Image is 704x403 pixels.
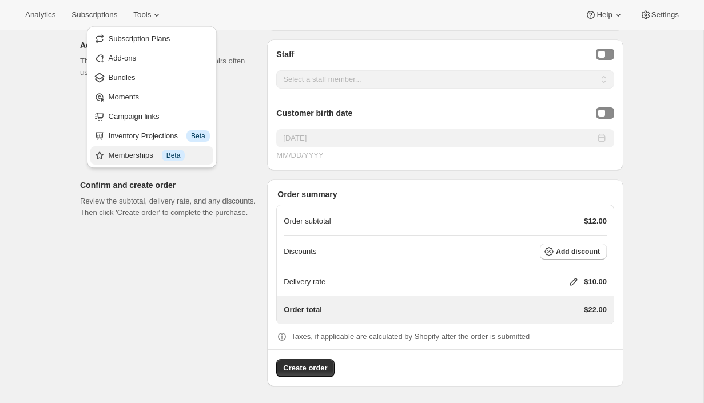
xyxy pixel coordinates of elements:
button: Staff Selector [596,49,614,60]
button: Settings [633,7,686,23]
span: Add-ons [109,54,136,62]
span: Customer birth date [276,107,352,120]
p: Discounts [284,246,316,257]
p: Confirm and create order [80,179,258,191]
button: Inventory Projections [90,127,213,145]
div: Inventory Projections [109,130,210,142]
span: Beta [191,131,205,141]
p: $22.00 [584,304,607,316]
button: Moments [90,88,213,106]
span: Settings [651,10,679,19]
p: Order subtotal [284,216,331,227]
span: Moments [109,93,139,101]
span: Create order [283,362,327,374]
span: Add discount [556,247,600,256]
span: Help [596,10,612,19]
button: Add-ons [90,49,213,67]
p: Delivery rate [284,276,325,288]
button: Memberships [90,146,213,165]
span: Tools [133,10,151,19]
p: $12.00 [584,216,607,227]
span: Campaign links [109,112,160,121]
button: Campaign links [90,107,213,126]
button: Bundles [90,69,213,87]
span: Subscriptions [71,10,117,19]
p: Taxes, if applicable are calculated by Shopify after the order is submitted [291,331,530,342]
span: Analytics [25,10,55,19]
button: Add discount [540,244,607,260]
button: Create order [276,359,334,377]
p: Additional details [80,39,258,51]
span: Bundles [109,73,136,82]
p: Order total [284,304,321,316]
button: Birthday Selector [596,107,614,119]
span: Beta [166,151,181,160]
button: Subscription Plans [90,30,213,48]
p: Review the subtotal, delivery rate, and any discounts. Then click 'Create order' to complete the ... [80,195,258,218]
p: Order summary [277,189,614,200]
p: $10.00 [584,276,607,288]
button: Analytics [18,7,62,23]
button: Help [578,7,630,23]
span: MM/DD/YYYY [276,151,323,159]
p: These attributes add specific key value pairs often used in wine, hospitality, and compliance. [80,55,258,78]
span: Staff [276,49,294,61]
div: Memberships [109,150,210,161]
button: Tools [126,7,169,23]
span: Subscription Plans [109,34,170,43]
button: Subscriptions [65,7,124,23]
